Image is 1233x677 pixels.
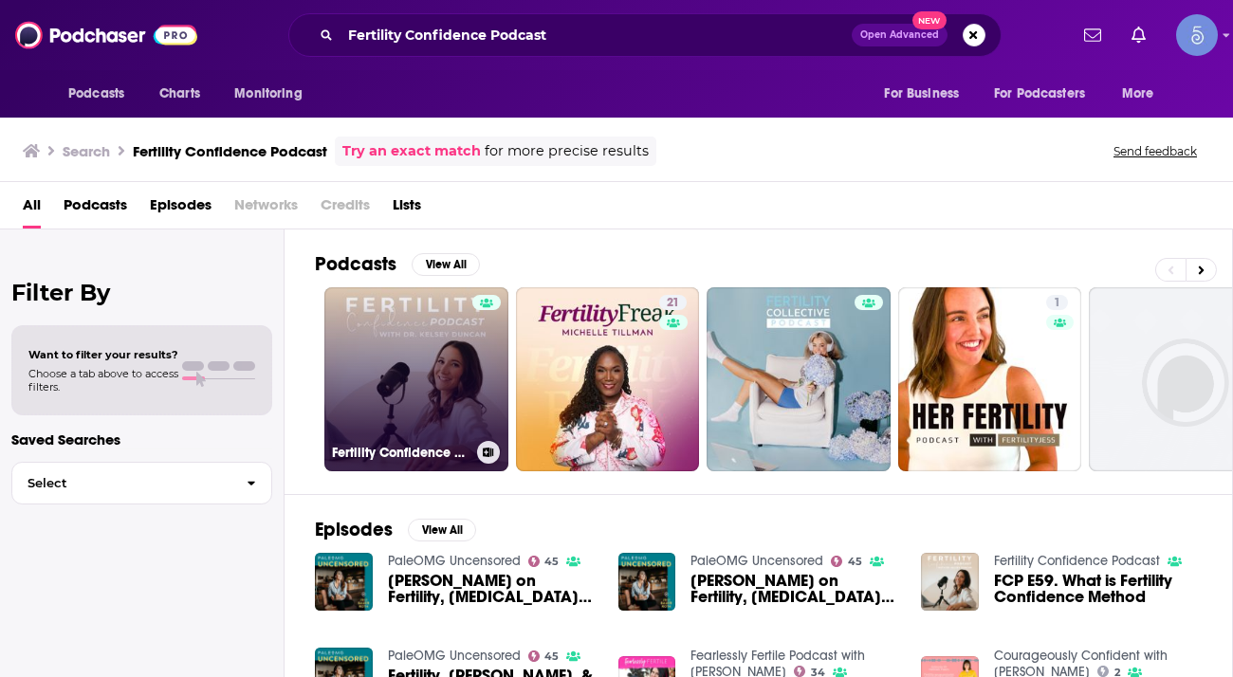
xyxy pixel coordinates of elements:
[528,650,560,662] a: 45
[11,462,272,504] button: Select
[690,573,898,605] span: [PERSON_NAME] on Fertility, [MEDICAL_DATA], & Confidence – PaleOMG Uncensored Podcast: Episode 252
[12,477,231,489] span: Select
[528,556,560,567] a: 45
[55,76,149,112] button: open menu
[321,190,370,229] span: Credits
[11,279,272,306] h2: Filter By
[315,252,396,276] h2: Podcasts
[794,666,825,677] a: 34
[15,17,197,53] img: Podchaser - Follow, Share and Rate Podcasts
[1122,81,1154,107] span: More
[332,445,469,461] h3: Fertility Confidence Podcast
[150,190,212,229] a: Episodes
[28,348,178,361] span: Want to filter your results?
[221,76,326,112] button: open menu
[485,140,649,162] span: for more precise results
[234,81,302,107] span: Monitoring
[831,556,862,567] a: 45
[388,573,596,605] a: Ariel Doctoroff on Fertility, NICU, & Confidence – PaleOMG Uncensored Podcast: Episode 252
[315,553,373,611] img: Ariel Doctoroff on Fertility, NICU, & Confidence – PaleOMG Uncensored Podcast: Episode 252
[393,190,421,229] a: Lists
[811,668,825,677] span: 34
[1176,14,1218,56] img: User Profile
[659,295,687,310] a: 21
[848,558,862,566] span: 45
[912,11,947,29] span: New
[388,648,521,664] a: PaleOMG Uncensored
[408,519,476,541] button: View All
[68,81,124,107] span: Podcasts
[1114,668,1120,677] span: 2
[63,142,110,160] h3: Search
[884,81,959,107] span: For Business
[994,81,1085,107] span: For Podcasters
[133,142,327,160] h3: Fertility Confidence Podcast
[388,573,596,605] span: [PERSON_NAME] on Fertility, [MEDICAL_DATA], & Confidence – PaleOMG Uncensored Podcast: Episode 252
[147,76,212,112] a: Charts
[690,553,823,569] a: PaleOMG Uncensored
[690,573,898,605] a: Ariel Doctoroff on Fertility, NICU, & Confidence – PaleOMG Uncensored Podcast: Episode 252
[288,13,1002,57] div: Search podcasts, credits, & more...
[994,573,1202,605] a: FCP E59. What is Fertility Confidence Method
[898,287,1082,471] a: 1
[1176,14,1218,56] span: Logged in as Spiral5-G1
[342,140,481,162] a: Try an exact match
[544,652,559,661] span: 45
[315,252,480,276] a: PodcastsView All
[159,81,200,107] span: Charts
[544,558,559,566] span: 45
[64,190,127,229] a: Podcasts
[11,430,272,448] p: Saved Searches
[234,190,298,229] span: Networks
[28,367,178,393] span: Choose a tab above to access filters.
[1097,666,1120,677] a: 2
[1077,19,1109,51] a: Show notifications dropdown
[1124,19,1153,51] a: Show notifications dropdown
[618,553,676,611] img: Ariel Doctoroff on Fertility, NICU, & Confidence – PaleOMG Uncensored Podcast: Episode 252
[1108,143,1203,159] button: Send feedback
[871,76,983,112] button: open menu
[852,24,948,46] button: Open AdvancedNew
[516,287,700,471] a: 21
[23,190,41,229] a: All
[315,518,476,541] a: EpisodesView All
[1054,294,1060,313] span: 1
[315,518,393,541] h2: Episodes
[921,553,979,611] img: FCP E59. What is Fertility Confidence Method
[340,20,852,50] input: Search podcasts, credits, & more...
[1046,295,1068,310] a: 1
[860,30,939,40] span: Open Advanced
[1176,14,1218,56] button: Show profile menu
[412,253,480,276] button: View All
[1109,76,1178,112] button: open menu
[982,76,1113,112] button: open menu
[388,553,521,569] a: PaleOMG Uncensored
[994,553,1160,569] a: Fertility Confidence Podcast
[667,294,679,313] span: 21
[324,287,508,471] a: Fertility Confidence Podcast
